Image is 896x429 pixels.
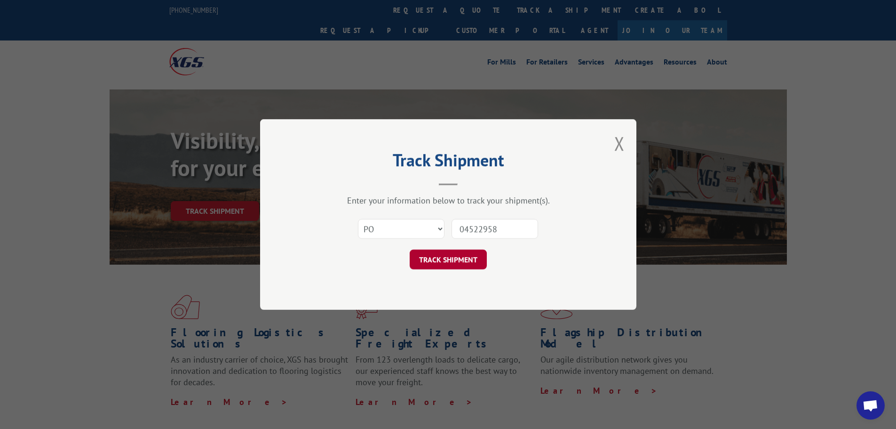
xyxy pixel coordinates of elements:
div: Open chat [856,391,885,420]
button: TRACK SHIPMENT [410,250,487,269]
div: Enter your information below to track your shipment(s). [307,195,589,206]
button: Close modal [614,131,625,156]
input: Number(s) [452,219,538,239]
h2: Track Shipment [307,154,589,171]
